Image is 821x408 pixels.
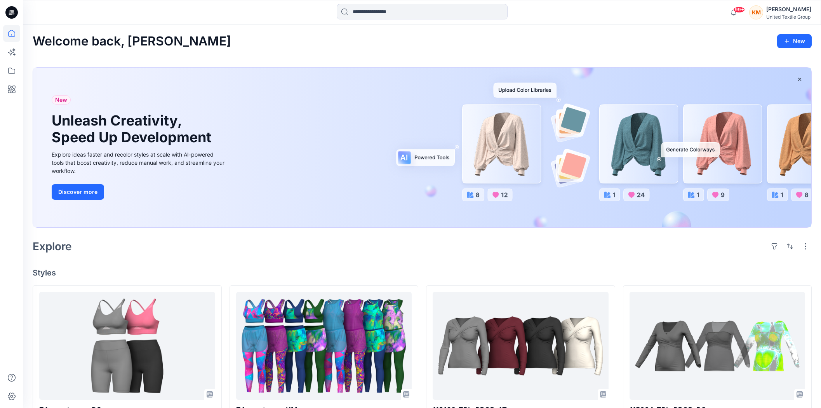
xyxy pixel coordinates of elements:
a: 115024_ZPL_PROD_RG [630,292,805,400]
a: 119169_ZPL_PROD_AT [433,292,609,400]
div: United Textile Group [766,14,811,20]
a: ZA_sport wear_RG [39,292,215,400]
a: Discover more [52,184,226,200]
span: New [55,95,67,105]
span: 99+ [733,7,745,13]
h1: Unleash Creativity, Speed Up Development [52,112,215,146]
div: Explore ideas faster and recolor styles at scale with AI-powered tools that boost creativity, red... [52,150,226,175]
div: [PERSON_NAME] [766,5,811,14]
div: KM [749,5,763,19]
h2: Explore [33,240,72,253]
a: ZA sport wear KM [236,292,412,400]
h4: Styles [33,268,812,277]
h2: Welcome back, [PERSON_NAME] [33,34,231,49]
button: Discover more [52,184,104,200]
button: New [777,34,812,48]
